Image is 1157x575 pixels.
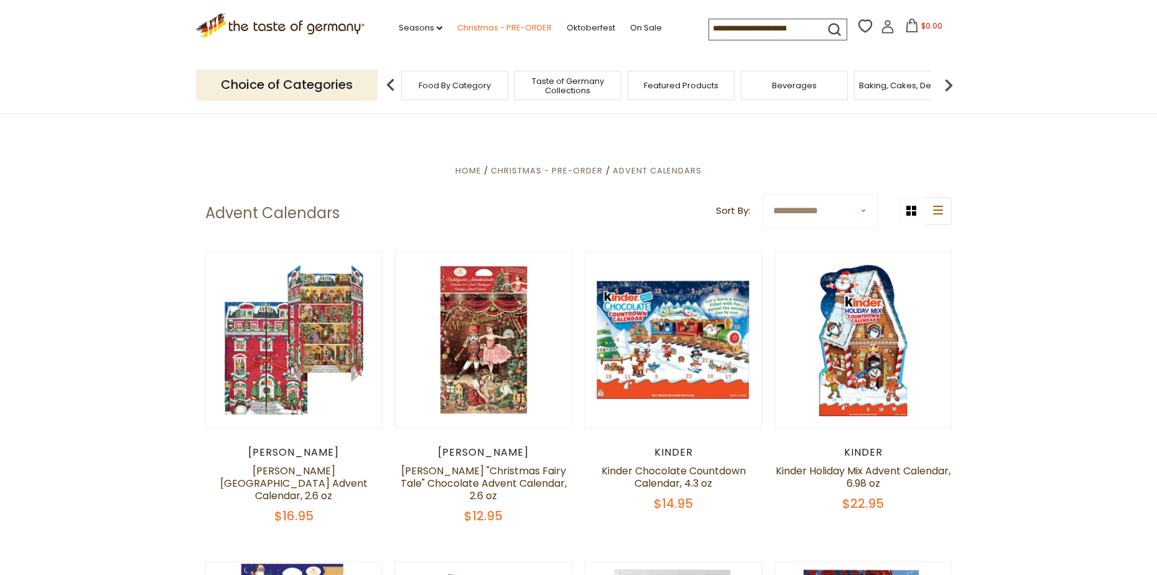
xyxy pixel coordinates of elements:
img: Windel Manor House Advent Calendar, 2.6 oz [206,252,382,428]
a: Kinder Chocolate Countdown Calendar, 4.3 oz [602,464,746,490]
img: previous arrow [378,73,403,98]
a: Baking, Cakes, Desserts [859,81,955,90]
a: [PERSON_NAME] "Christmas Fairy Tale" Chocolate Advent Calendar, 2.6 oz [401,464,567,503]
span: $16.95 [274,507,314,525]
a: Kinder Holiday Mix Advent Calendar, 6.98 oz [776,464,950,490]
p: Choice of Categories [196,70,378,100]
img: Kinder Chocolate Countdown Calendar, 4.3 oz [585,252,761,428]
img: Kinder Holiday Mix Advent Calendar, 6.98 oz [775,252,951,428]
img: next arrow [936,73,961,98]
span: $14.95 [654,495,693,512]
a: Food By Category [419,81,491,90]
div: Kinder [585,446,762,459]
a: Beverages [772,81,817,90]
a: On Sale [630,21,662,35]
label: Sort By: [716,203,750,219]
a: Featured Products [644,81,718,90]
span: $12.95 [464,507,503,525]
a: Home [455,165,481,177]
a: Seasons [399,21,442,35]
a: Taste of Germany Collections [518,76,618,95]
button: $0.00 [897,19,950,37]
span: $0.00 [921,21,942,31]
span: $22.95 [842,495,884,512]
div: [PERSON_NAME] [395,446,572,459]
div: Kinder [774,446,952,459]
a: Advent Calendars [613,165,702,177]
a: [PERSON_NAME][GEOGRAPHIC_DATA] Advent Calendar, 2.6 oz [220,464,368,503]
a: Christmas - PRE-ORDER [457,21,552,35]
a: Oktoberfest [567,21,615,35]
a: Christmas - PRE-ORDER [491,165,603,177]
h1: Advent Calendars [205,204,340,223]
div: [PERSON_NAME] [205,446,383,459]
img: Heidel "Christmas Fairy Tale" Chocolate Advent Calendar, 2.6 oz [396,252,572,428]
